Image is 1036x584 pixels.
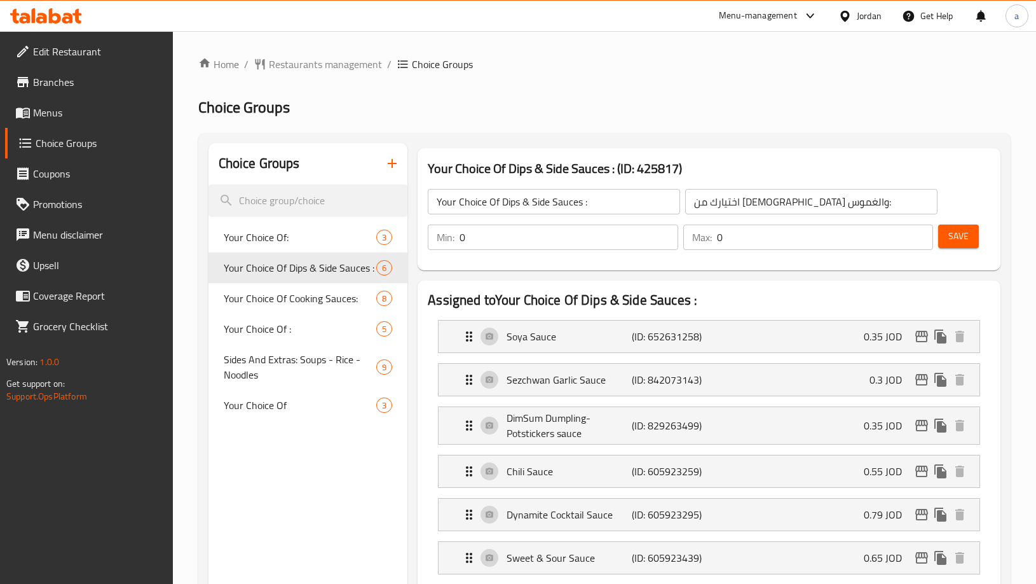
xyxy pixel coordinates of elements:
[224,398,376,413] span: Your Choice Of
[864,550,912,566] p: 0.65 JOD
[507,550,631,566] p: Sweet & Sour Sauce
[931,462,950,481] button: duplicate
[428,401,990,450] li: Expand
[439,321,979,352] div: Expand
[948,228,969,244] span: Save
[428,315,990,358] li: Expand
[208,184,408,217] input: search
[938,225,979,248] button: Save
[931,370,950,389] button: duplicate
[208,314,408,344] div: Your Choice Of :5
[912,370,931,389] button: edit
[5,97,173,128] a: Menus
[632,550,715,566] p: (ID: 605923439)
[950,416,969,435] button: delete
[507,372,631,387] p: Sezchwan Garlic Sauce
[5,128,173,158] a: Choice Groups
[33,288,163,303] span: Coverage Report
[33,258,163,273] span: Upsell
[632,372,715,387] p: (ID: 842073143)
[208,390,408,421] div: Your Choice Of3
[377,361,392,373] span: 9
[208,283,408,314] div: Your Choice Of Cooking Sauces:8
[376,230,392,245] div: Choices
[377,293,392,305] span: 8
[864,329,912,344] p: 0.35 JOD
[224,260,376,275] span: Your Choice Of Dips & Side Sauces :
[33,74,163,90] span: Branches
[224,291,376,306] span: Your Choice Of Cooking Sauces:
[428,493,990,536] li: Expand
[912,548,931,567] button: edit
[33,105,163,120] span: Menus
[377,323,392,335] span: 5
[912,327,931,346] button: edit
[219,154,300,173] h2: Choice Groups
[33,44,163,59] span: Edit Restaurant
[864,464,912,479] p: 0.55 JOD
[912,462,931,481] button: edit
[632,464,715,479] p: (ID: 605923259)
[33,227,163,242] span: Menu disclaimer
[632,507,715,522] p: (ID: 605923295)
[864,507,912,522] p: 0.79 JOD
[439,499,979,531] div: Expand
[950,548,969,567] button: delete
[950,327,969,346] button: delete
[719,8,797,24] div: Menu-management
[412,57,473,72] span: Choice Groups
[912,505,931,524] button: edit
[376,291,392,306] div: Choices
[33,319,163,334] span: Grocery Checklist
[950,462,969,481] button: delete
[5,158,173,189] a: Coupons
[387,57,392,72] li: /
[376,260,392,275] div: Choices
[931,548,950,567] button: duplicate
[36,136,163,151] span: Choice Groups
[208,222,408,253] div: Your Choice Of:3
[428,536,990,580] li: Expand
[377,262,392,274] span: 6
[931,505,950,524] button: duplicate
[507,410,631,441] p: DimSum Dumpling-Potstickers sauce
[33,166,163,181] span: Coupons
[439,407,979,444] div: Expand
[224,321,376,337] span: Your Choice Of :
[507,464,631,479] p: Chili Sauce
[428,158,990,179] h3: Your Choice Of Dips & Side Sauces : (ID: 425817)
[6,388,87,405] a: Support.OpsPlatform
[507,329,631,344] p: Soya Sauce
[428,291,990,310] h2: Assigned to Your Choice Of Dips & Side Sauces :
[632,418,715,433] p: (ID: 829263499)
[5,189,173,219] a: Promotions
[224,352,376,382] span: Sides And Extras: Soups - Rice - Noodles
[376,398,392,413] div: Choices
[377,232,392,244] span: 3
[33,197,163,212] span: Promotions
[376,321,392,337] div: Choices
[950,505,969,524] button: delete
[39,354,59,370] span: 1.0.0
[5,67,173,97] a: Branches
[1014,9,1019,23] span: a
[376,359,392,375] div: Choices
[5,311,173,342] a: Grocery Checklist
[377,400,392,412] span: 3
[198,57,239,72] a: Home
[869,372,912,387] p: 0.3 JOD
[6,354,37,370] span: Version:
[439,364,979,396] div: Expand
[244,57,249,72] li: /
[428,450,990,493] li: Expand
[428,358,990,401] li: Expand
[864,418,912,433] p: 0.35 JOD
[507,507,631,522] p: Dynamite Cocktail Sauce
[931,416,950,435] button: duplicate
[254,57,382,72] a: Restaurants management
[439,455,979,487] div: Expand
[198,57,1011,72] nav: breadcrumb
[692,230,712,245] p: Max:
[439,542,979,574] div: Expand
[5,250,173,281] a: Upsell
